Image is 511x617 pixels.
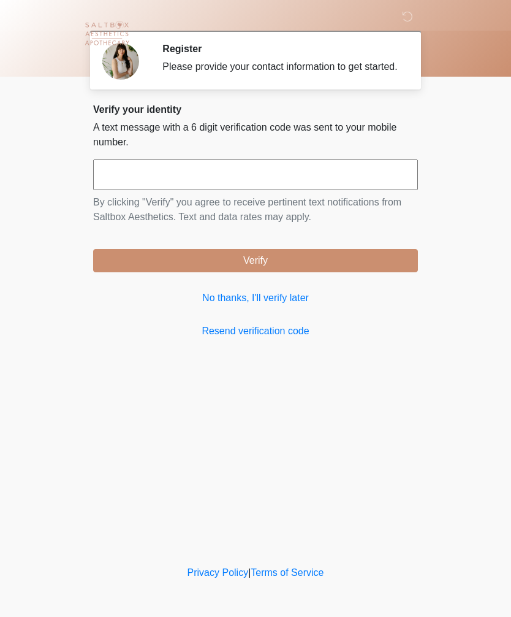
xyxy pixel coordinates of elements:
[93,291,418,305] a: No thanks, I'll verify later
[93,104,418,115] h2: Verify your identity
[248,567,251,578] a: |
[93,324,418,339] a: Resend verification code
[251,567,324,578] a: Terms of Service
[93,249,418,272] button: Verify
[81,9,133,61] img: Saltbox Aesthetics Logo
[93,195,418,224] p: By clicking "Verify" you agree to receive pertinent text notifications from Saltbox Aesthetics. T...
[187,567,249,578] a: Privacy Policy
[93,120,418,150] p: A text message with a 6 digit verification code was sent to your mobile number.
